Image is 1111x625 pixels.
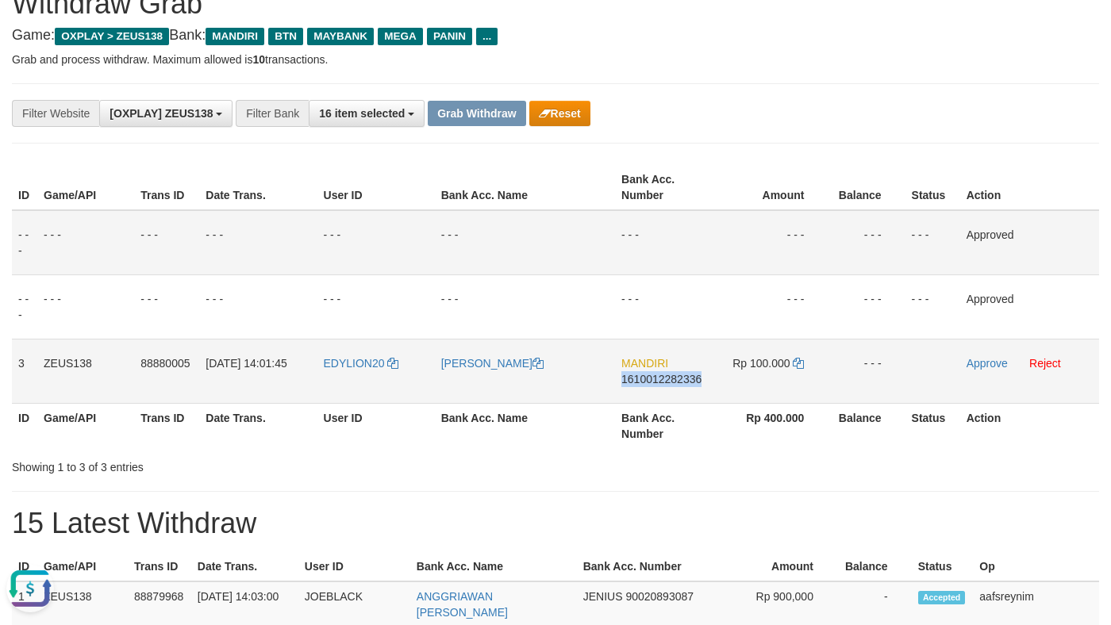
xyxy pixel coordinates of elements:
div: Showing 1 to 3 of 3 entries [12,453,451,475]
span: BTN [268,28,303,45]
span: Copy 90020893087 to clipboard [625,590,694,603]
button: 16 item selected [309,100,425,127]
td: - - - [435,210,615,275]
td: Approved [960,210,1099,275]
td: - - - [713,210,828,275]
td: - - - [12,274,37,339]
th: Date Trans. [199,403,317,448]
th: Game/API [37,403,134,448]
th: Status [905,403,960,448]
span: ... [476,28,498,45]
th: ID [12,165,37,210]
a: Approve [967,357,1008,370]
th: ID [12,552,37,581]
th: Trans ID [134,165,199,210]
td: - - - [37,210,134,275]
td: - - - [615,274,713,339]
button: Open LiveChat chat widget [6,6,54,54]
span: 88880005 [140,357,190,370]
th: Date Trans. [199,165,317,210]
th: ID [12,403,37,448]
td: ZEUS138 [37,339,134,403]
th: Action [960,403,1099,448]
th: Status [905,165,960,210]
h1: 15 Latest Withdraw [12,508,1099,539]
th: Trans ID [134,403,199,448]
a: Copy 100000 to clipboard [793,357,804,370]
button: Grab Withdraw [428,101,525,126]
th: Amount [729,552,837,581]
th: Bank Acc. Number [577,552,729,581]
div: Filter Bank [236,100,309,127]
button: Reset [529,101,590,126]
td: - - - [12,210,37,275]
td: - - - [134,274,199,339]
td: - - - [435,274,615,339]
th: Bank Acc. Number [615,165,713,210]
td: - - - [905,274,960,339]
td: - - - [199,274,317,339]
h4: Game: Bank: [12,28,1099,44]
th: Game/API [37,552,128,581]
div: Filter Website [12,100,99,127]
td: Approved [960,274,1099,339]
th: Op [973,552,1099,581]
th: Bank Acc. Name [435,403,615,448]
span: MEGA [378,28,423,45]
span: JENIUS [583,590,623,603]
th: Balance [828,403,905,448]
td: - - - [615,210,713,275]
span: [OXPLAY] ZEUS138 [110,107,213,120]
span: Rp 100.000 [732,357,790,370]
span: [DATE] 14:01:45 [206,357,286,370]
th: Balance [828,165,905,210]
td: - - - [713,274,828,339]
th: Action [960,165,1099,210]
a: ANGGRIAWAN [PERSON_NAME] [417,590,508,619]
span: MANDIRI [621,357,668,370]
td: - - - [317,274,435,339]
td: - - - [828,274,905,339]
th: Date Trans. [191,552,298,581]
a: [PERSON_NAME] [441,357,544,370]
th: Bank Acc. Name [410,552,577,581]
a: EDYLION20 [324,357,399,370]
th: User ID [317,165,435,210]
strong: 10 [252,53,265,66]
span: 16 item selected [319,107,405,120]
th: Game/API [37,165,134,210]
span: PANIN [427,28,472,45]
th: User ID [298,552,410,581]
th: Bank Acc. Number [615,403,713,448]
th: Bank Acc. Name [435,165,615,210]
button: [OXPLAY] ZEUS138 [99,100,233,127]
td: - - - [37,274,134,339]
p: Grab and process withdraw. Maximum allowed is transactions. [12,52,1099,67]
span: Accepted [918,591,966,604]
td: - - - [317,210,435,275]
th: Amount [713,165,828,210]
span: MANDIRI [206,28,264,45]
span: Copy 1610012282336 to clipboard [621,373,702,385]
span: EDYLION20 [324,357,385,370]
th: Balance [837,552,912,581]
td: - - - [828,210,905,275]
span: MAYBANK [307,28,374,45]
th: Trans ID [128,552,191,581]
td: - - - [905,210,960,275]
td: 3 [12,339,37,403]
td: - - - [134,210,199,275]
td: - - - [828,339,905,403]
td: - - - [199,210,317,275]
th: User ID [317,403,435,448]
th: Rp 400.000 [713,403,828,448]
th: Status [912,552,974,581]
a: Reject [1029,357,1061,370]
span: OXPLAY > ZEUS138 [55,28,169,45]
